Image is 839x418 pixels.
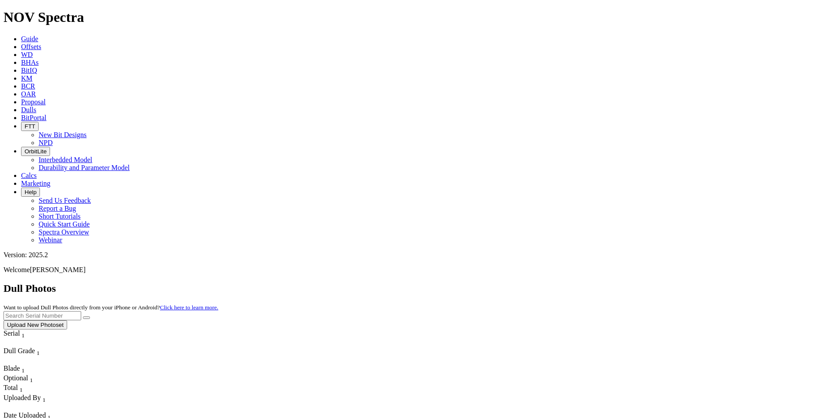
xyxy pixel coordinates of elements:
span: Sort None [43,394,46,401]
span: Total [4,384,18,391]
sub: 1 [30,377,33,383]
a: Report a Bug [39,205,76,212]
sub: 1 [22,367,25,374]
div: Sort None [4,394,86,411]
span: Sort None [22,329,25,337]
div: Sort None [4,347,65,365]
a: KM [21,74,32,82]
div: Serial Sort None [4,329,41,339]
span: Sort None [20,384,23,391]
div: Uploaded By Sort None [4,394,86,404]
a: BitIQ [21,67,37,74]
div: Blade Sort None [4,365,34,374]
div: Column Menu [4,357,65,365]
a: Interbedded Model [39,156,92,163]
div: Sort None [4,365,34,374]
h1: NOV Spectra [4,9,835,25]
a: Spectra Overview [39,228,89,236]
button: Help [21,188,40,197]
sub: 1 [43,397,46,403]
span: Sort None [30,374,33,382]
a: OAR [21,90,36,98]
button: Upload New Photoset [4,320,67,329]
div: Column Menu [4,339,41,347]
input: Search Serial Number [4,311,81,320]
a: Quick Start Guide [39,220,90,228]
a: New Bit Designs [39,131,86,138]
button: OrbitLite [21,147,50,156]
div: Sort None [4,384,34,393]
div: Sort None [4,329,41,347]
div: Column Menu [4,404,86,411]
button: FTT [21,122,39,131]
a: Webinar [39,236,62,244]
a: Dulls [21,106,36,113]
sub: 1 [20,387,23,393]
a: Send Us Feedback [39,197,91,204]
span: Blade [4,365,20,372]
div: Optional Sort None [4,374,34,384]
sub: 1 [22,332,25,339]
span: Optional [4,374,28,382]
h2: Dull Photos [4,283,835,294]
a: Guide [21,35,38,43]
a: Proposal [21,98,46,106]
p: Welcome [4,266,835,274]
small: Want to upload Dull Photos directly from your iPhone or Android? [4,304,218,311]
span: FTT [25,123,35,130]
a: Durability and Parameter Model [39,164,130,171]
div: Total Sort None [4,384,34,393]
div: Version: 2025.2 [4,251,835,259]
span: Serial [4,329,20,337]
div: Sort None [4,374,34,384]
span: Sort None [22,365,25,372]
span: Sort None [37,347,40,354]
div: Dull Grade Sort None [4,347,65,357]
span: OrbitLite [25,148,47,155]
a: BitPortal [21,114,47,121]
a: NPD [39,139,53,146]
a: WD [21,51,33,58]
a: BCR [21,82,35,90]
a: Click here to learn more. [160,304,219,311]
span: [PERSON_NAME] [30,266,86,273]
a: BHAs [21,59,39,66]
a: Calcs [21,172,37,179]
span: Dull Grade [4,347,35,354]
a: Marketing [21,180,50,187]
span: Help [25,189,36,195]
sub: 1 [37,350,40,356]
a: Short Tutorials [39,213,81,220]
a: Offsets [21,43,41,50]
span: Uploaded By [4,394,41,401]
